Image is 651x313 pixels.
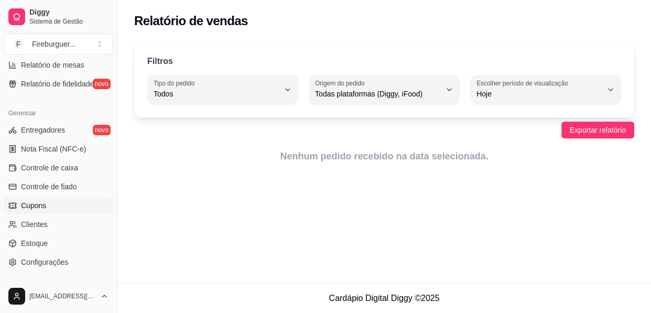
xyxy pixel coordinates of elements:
button: Escolher período de visualizaçãoHoje [470,75,621,104]
button: Select a team [4,34,113,55]
label: Escolher período de visualização [476,79,571,88]
div: Gerenciar [4,105,113,122]
label: Origem do pedido [315,79,368,88]
span: Cupons [21,200,46,211]
span: F [13,39,24,49]
span: Configurações [21,257,68,267]
footer: Cardápio Digital Diggy © 2025 [117,283,651,313]
span: Todas plataformas (Diggy, iFood) [315,89,441,99]
span: Estoque [21,238,48,249]
a: Relatório de fidelidadenovo [4,75,113,92]
p: Filtros [147,55,173,68]
a: Estoque [4,235,113,252]
span: Entregadores [21,125,65,135]
button: Tipo do pedidoTodos [147,75,298,104]
span: [EMAIL_ADDRESS][DOMAIN_NAME] [29,292,96,300]
h2: Relatório de vendas [134,13,248,29]
span: Sistema de Gestão [29,17,108,26]
span: Exportar relatório [570,124,626,136]
article: Nenhum pedido recebido na data selecionada. [134,149,634,164]
a: Relatório de mesas [4,57,113,73]
button: Exportar relatório [561,122,634,138]
span: Controle de fiado [21,181,77,192]
span: Clientes [21,219,48,230]
a: DiggySistema de Gestão [4,4,113,29]
div: Fireburguer ... [32,39,75,49]
span: Hoje [476,89,602,99]
span: Controle de caixa [21,163,78,173]
a: Cupons [4,197,113,214]
a: Entregadoresnovo [4,122,113,138]
span: Todos [154,89,279,99]
span: Diggy [29,8,108,17]
button: [EMAIL_ADDRESS][DOMAIN_NAME] [4,284,113,309]
a: Clientes [4,216,113,233]
span: Relatório de mesas [21,60,84,70]
label: Tipo do pedido [154,79,198,88]
a: Nota Fiscal (NFC-e) [4,141,113,157]
button: Origem do pedidoTodas plataformas (Diggy, iFood) [309,75,460,104]
a: Configurações [4,254,113,271]
span: Relatório de fidelidade [21,79,94,89]
a: Controle de caixa [4,159,113,176]
a: Controle de fiado [4,178,113,195]
span: Nota Fiscal (NFC-e) [21,144,86,154]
